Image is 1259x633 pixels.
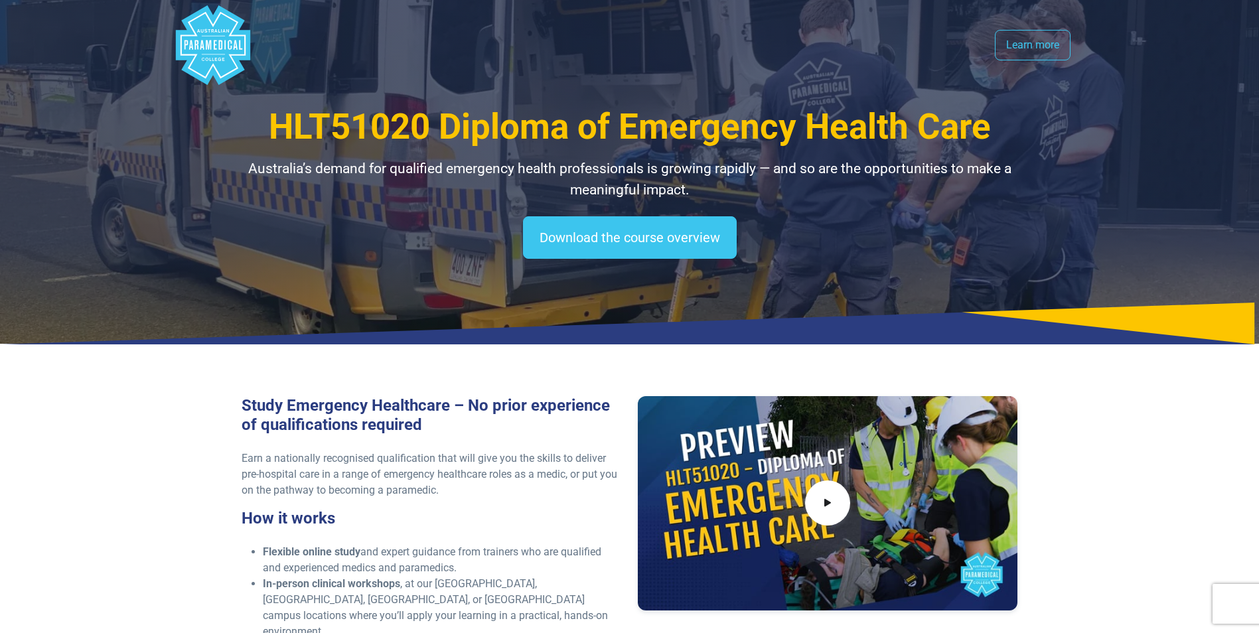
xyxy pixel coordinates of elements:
h3: Study Emergency Healthcare – No prior experience of qualifications required [242,396,622,435]
strong: In-person clinical workshops [263,577,400,590]
strong: Flexible online study [263,545,360,558]
div: Australian Paramedical College [173,5,253,85]
h3: How it works [242,509,622,528]
p: Earn a nationally recognised qualification that will give you the skills to deliver pre-hospital ... [242,451,622,498]
a: Download the course overview [523,216,737,259]
p: Australia’s demand for qualified emergency health professionals is growing rapidly — and so are t... [242,159,1018,200]
li: and expert guidance from trainers who are qualified and experienced medics and paramedics. [263,544,622,576]
a: Learn more [995,30,1071,60]
span: HLT51020 Diploma of Emergency Health Care [269,106,991,147]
